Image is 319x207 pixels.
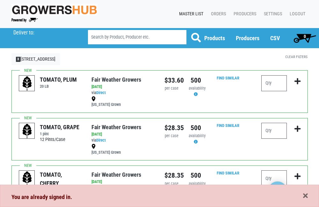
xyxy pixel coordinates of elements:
input: Qty [261,170,287,186]
a: Products [204,35,225,41]
img: Powered by Big Wheelbarrow [11,18,38,22]
div: [DATE] [91,84,155,90]
div: 500 [189,75,203,85]
a: Fair Weather Growers [91,76,141,83]
input: Search by Product, Producer etc. [88,30,186,44]
a: Direct [96,90,106,95]
div: $28.35 [164,123,179,133]
div: TOMATO, PLUM [40,75,77,84]
a: Master List [174,8,206,20]
img: map_marker-0e94453035b3232a4d21701695807de9.png [91,96,96,101]
img: placeholder-variety-43d6402dacf2d531de610a020419775a.svg [19,123,35,139]
img: placeholder-variety-43d6402dacf2d531de610a020419775a.svg [19,171,35,187]
div: You are already signed in. [11,193,308,202]
a: Clear Filters [285,55,308,59]
div: [DATE] [91,179,155,185]
a: X[STREET_ADDRESS] [11,53,60,65]
a: Find Similar [217,123,239,128]
input: Qty [261,75,287,91]
div: [DATE] [91,131,155,137]
span: Market 32, Torrington #156, 156 [13,28,76,36]
div: $28.35 [164,170,179,181]
span: X [16,57,21,62]
div: per case [164,85,179,92]
a: Find Similar [217,171,239,175]
a: Direct [96,138,106,143]
h6: 1 pint [40,131,79,136]
span: availability [189,86,206,91]
a: Producers [236,35,259,41]
div: [US_STATE] Grown [91,144,155,156]
div: via [91,137,155,144]
a: CSV [270,35,280,41]
span: 12 Pints/Case [40,137,65,142]
a: Find Similar [217,76,239,80]
a: Settings [259,8,285,20]
div: TOMATO, GRAPE [40,123,79,131]
a: Fair Weather Growers [91,124,141,130]
span: availability [189,133,206,138]
a: Fair Weather Growers [91,171,141,178]
p: Deliver to: [13,30,72,36]
div: per case [164,181,179,187]
img: placeholder-variety-43d6402dacf2d531de610a020419775a.svg [19,76,35,92]
div: per case [164,133,179,139]
div: [US_STATE] Grown [91,96,155,108]
div: TOMATO, CHERRY [40,170,82,188]
a: Producers [228,8,259,20]
span: availability [189,181,206,186]
div: 500 [189,123,203,133]
a: Logout [285,8,308,20]
div: 500 [189,170,203,181]
div: $33.60 [164,75,179,85]
img: original-fc7597fdc6adbb9d0e2ae620e786d1a2.jpg [11,4,97,15]
h6: 20 LB [40,84,77,89]
div: via [91,90,155,96]
img: map_marker-0e94453035b3232a4d21701695807de9.png [91,144,96,149]
input: Qty [261,123,287,139]
span: 0 [304,34,306,39]
a: Orders [206,8,228,20]
a: 0 [291,32,319,44]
